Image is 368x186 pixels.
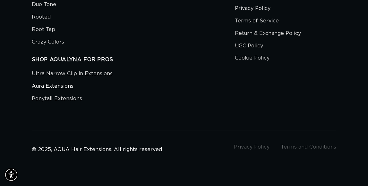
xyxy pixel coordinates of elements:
a: Aura Extensions [32,80,73,93]
iframe: Chat Widget [336,155,368,186]
a: Terms of Service [235,15,279,27]
a: UGC Policy [235,40,263,52]
a: Return & Exchange Policy [235,27,301,40]
a: Rooted [32,11,51,23]
a: Privacy Policy [234,144,270,150]
a: Crazy Colors [32,36,64,48]
a: Privacy Policy [235,2,270,15]
small: © 2025, AQUA Hair Extensions. All rights reserved [32,147,162,152]
a: Ponytail Extensions [32,93,82,105]
div: Accessibility Menu [4,168,18,182]
a: Terms and Conditions [281,144,336,150]
h2: SHOP AQUALYNA FOR PROS [32,56,133,63]
a: Root Tap [32,23,55,36]
a: Ultra Narrow Clip in Extensions [32,69,113,80]
a: Cookie Policy [235,52,270,64]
